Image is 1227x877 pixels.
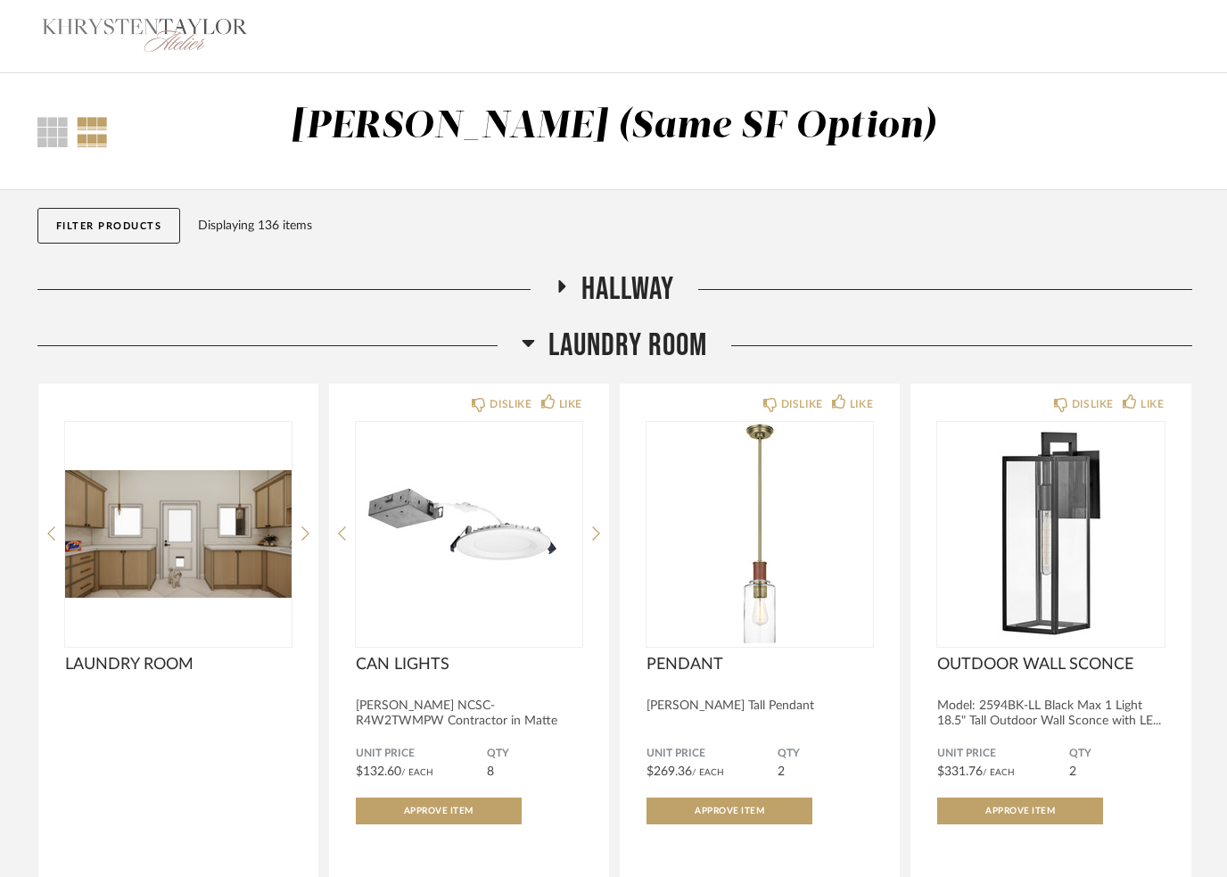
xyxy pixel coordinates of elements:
img: c886a1ef-1321-4f3f-ad40-413a1871f352.png [37,1,251,72]
span: / Each [401,768,433,777]
span: PENDANT [646,655,873,674]
span: Unit Price [356,747,487,761]
div: [PERSON_NAME] (Same SF Option) [291,108,937,145]
span: Unit Price [646,747,778,761]
button: Approve Item [937,798,1103,824]
span: Approve Item [695,807,764,815]
div: Model: 2594BK-LL Black Max 1 Light 18.5" Tall Outdoor Wall Sconce with LE... [937,699,1164,729]
span: 2 [778,765,785,778]
span: Laundry Room [548,327,707,365]
span: OUTDOOR WALL SCONCE [937,655,1164,674]
span: $269.36 [646,765,692,778]
span: Approve Item [985,807,1055,815]
span: Hallway [581,270,674,309]
img: undefined [646,422,873,645]
div: DISLIKE [1072,395,1114,413]
span: 8 [487,765,494,778]
div: LIKE [850,395,873,413]
img: undefined [65,422,292,645]
span: Approve Item [404,807,474,815]
div: LIKE [1141,395,1164,413]
div: [PERSON_NAME] Tall Pendant [646,699,873,714]
span: QTY [1069,747,1165,761]
img: undefined [356,422,582,645]
span: / Each [692,768,724,777]
div: Displaying 136 items [198,216,1183,236]
span: QTY [778,747,873,761]
span: $331.76 [937,765,983,778]
button: Approve Item [356,798,522,824]
span: / Each [983,768,1015,777]
img: undefined [937,422,1164,645]
button: Filter Products [37,208,181,244]
span: 2 [1069,765,1076,778]
div: LIKE [559,395,582,413]
span: QTY [487,747,582,761]
div: [PERSON_NAME] NCSC-R4W2TWMPW Contractor in Matte Powder White [356,699,582,744]
button: Approve Item [646,798,812,824]
div: DISLIKE [490,395,531,413]
span: $132.60 [356,765,401,778]
span: Unit Price [937,747,1068,761]
span: LAUNDRY ROOM [65,655,292,674]
div: DISLIKE [781,395,823,413]
span: CAN LIGHTS [356,655,582,674]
